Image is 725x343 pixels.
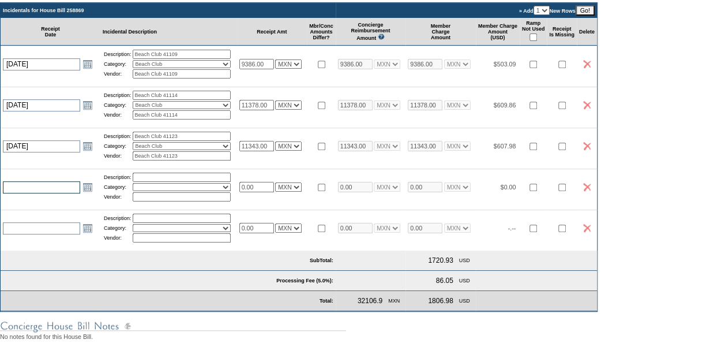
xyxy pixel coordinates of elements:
td: Incidental Description [100,18,237,46]
td: Mbr/Conc Amounts Differ? [307,18,336,46]
img: icon_delete2.gif [583,60,591,68]
td: Category: [104,183,132,191]
td: Vendor: [104,69,132,79]
td: Description: [104,50,132,59]
td: Category: [104,142,132,150]
input: Go! [576,5,595,16]
td: Description: [104,132,132,141]
a: Open the calendar popup. [81,99,94,111]
img: questionMark_lightBlue.gif [378,33,385,40]
span: $607.98 [494,143,516,150]
td: Receipt Is Missing [547,18,577,46]
td: Category: [104,224,132,232]
td: Incidentals for House Bill 258869 [1,3,336,18]
td: Member Charge Amount (USD) [476,18,520,46]
td: Concierge Reimbursement Amount [336,18,406,46]
td: Description: [104,91,132,100]
a: Open the calendar popup. [81,222,94,234]
td: 32106.9 [355,294,385,307]
td: MXN [386,294,402,307]
img: icon_delete2.gif [583,224,591,232]
td: Member Charge Amount [405,18,476,46]
img: icon_delete2.gif [583,183,591,191]
td: Vendor: [104,233,132,243]
a: Open the calendar popup. [81,181,94,193]
td: Description: [104,214,132,223]
td: Ramp Not Used [520,18,547,46]
td: Vendor: [104,110,132,120]
span: $609.86 [494,102,516,109]
span: $503.09 [494,61,516,68]
img: icon_delete2.gif [583,142,591,150]
td: Receipt Amt [237,18,307,46]
td: 1806.98 [426,294,455,307]
img: icon_delete2.gif [583,101,591,109]
td: USD [457,274,472,287]
td: Total: [100,291,336,311]
td: Category: [104,101,132,109]
span: $0.00 [501,184,516,191]
td: 1720.93 [426,254,455,267]
td: Vendor: [104,151,132,161]
td: Vendor: [104,192,132,202]
td: USD [457,254,472,267]
td: SubTotal: [1,251,336,271]
td: Delete [577,18,597,46]
a: Open the calendar popup. [81,58,94,70]
a: Open the calendar popup. [81,140,94,152]
td: Processing Fee (5.0%): [1,271,336,291]
td: USD [457,294,472,307]
span: -.-- [508,225,516,232]
td: 86.05 [434,274,456,287]
td: Receipt Date [1,18,100,46]
td: » Add New Rows [336,3,597,18]
td: Description: [104,173,132,182]
td: Category: [104,60,132,68]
